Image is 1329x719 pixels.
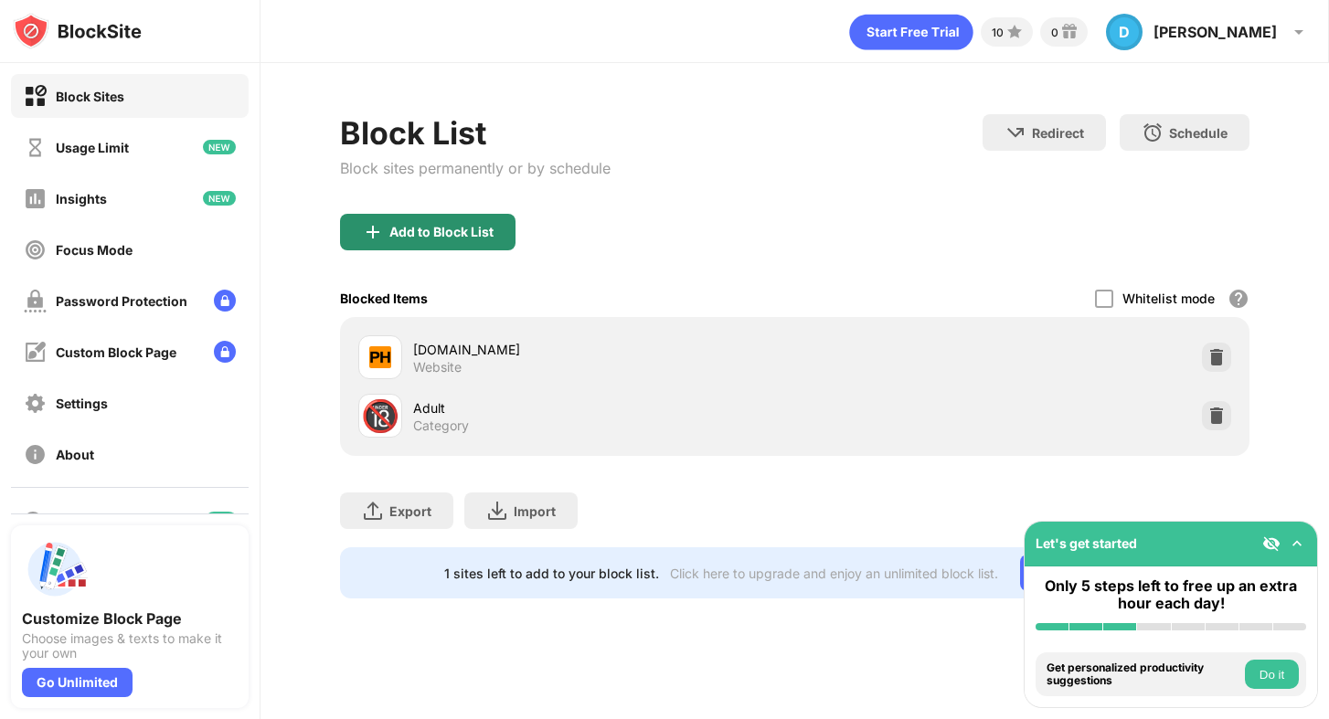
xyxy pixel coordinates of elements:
img: focus-off.svg [24,238,47,261]
div: 0 [1051,26,1058,39]
div: Block Sites [56,89,124,104]
div: Import [514,503,556,519]
div: Customize Block Page [22,609,238,628]
div: Password Protection [56,293,187,309]
img: customize-block-page-off.svg [24,341,47,364]
div: Redirect [1032,125,1084,141]
div: Blocked Items [340,291,428,306]
div: Whitelist mode [1122,291,1215,306]
div: Schedule [1169,125,1228,141]
div: Click here to upgrade and enjoy an unlimited block list. [670,566,998,581]
div: Block sites permanently or by schedule [340,159,611,177]
div: Export [389,503,431,519]
div: Focus Mode [56,242,133,258]
img: password-protection-off.svg [24,290,47,312]
img: new-icon.svg [203,191,236,206]
img: settings-off.svg [24,392,47,415]
div: Website [413,359,462,375]
img: about-off.svg [24,443,47,466]
img: eye-not-visible.svg [1262,534,1281,553]
div: Add to Block List [389,225,494,239]
div: Usage Limit [56,140,129,155]
img: points-small.svg [1004,21,1026,43]
img: new-icon.svg [203,140,236,154]
div: Go Unlimited [22,668,133,697]
div: Category [413,418,469,434]
div: Get personalized productivity suggestions [1047,661,1240,688]
img: favicons [369,346,391,368]
img: reward-small.svg [1058,21,1080,43]
div: Block List [340,114,611,152]
img: logo-blocksite.svg [13,13,142,49]
div: Go Unlimited [1020,555,1145,591]
img: lock-menu.svg [214,290,236,312]
img: blocking-icon.svg [22,510,44,532]
div: 1 sites left to add to your block list. [444,566,659,581]
img: time-usage-off.svg [24,136,47,159]
button: Do it [1245,660,1299,689]
img: lock-menu.svg [214,341,236,363]
div: [DOMAIN_NAME] [413,340,794,359]
div: Let's get started [1036,535,1137,551]
div: D [1106,14,1143,50]
div: Choose images & texts to make it your own [22,631,238,661]
img: push-custom-page.svg [22,536,88,602]
div: Only 5 steps left to free up an extra hour each day! [1036,577,1306,612]
div: Custom Block Page [56,344,176,360]
img: block-on.svg [24,85,47,108]
div: Settings [56,396,108,411]
div: About [56,447,94,462]
div: animation [849,14,973,50]
img: omni-setup-toggle.svg [1288,534,1306,553]
div: [PERSON_NAME] [1154,23,1277,41]
div: 🔞 [361,397,399,435]
div: 10 [992,26,1004,39]
img: insights-off.svg [24,187,47,210]
div: Adult [413,398,794,418]
div: Insights [56,191,107,206]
